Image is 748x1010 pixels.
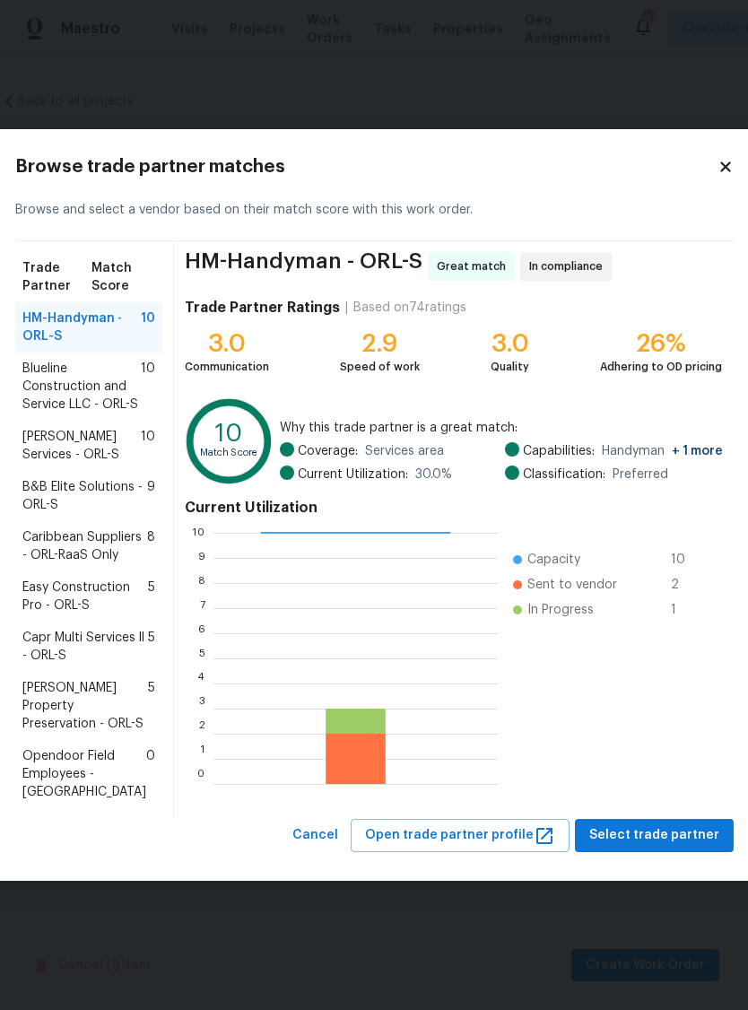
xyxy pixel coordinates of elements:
text: 2 [198,728,204,739]
span: 5 [148,679,155,733]
span: 30.0 % [415,466,452,483]
text: 3 [198,703,204,714]
span: 9 [147,478,155,514]
span: Capacity [527,551,580,569]
span: Easy Construction Pro - ORL-S [22,579,148,614]
span: 5 [148,579,155,614]
span: Open trade partner profile [365,824,555,847]
span: Classification: [523,466,605,483]
span: Capabilities: [523,442,595,460]
text: Match Score [199,448,257,458]
span: + 1 more [672,445,723,457]
span: HM-Handyman - ORL-S [185,252,422,281]
span: 2 [671,576,700,594]
div: Browse and select a vendor based on their match score with this work order. [15,179,734,241]
div: Speed of work [340,358,420,376]
div: 3.0 [491,335,529,353]
span: Current Utilization: [298,466,408,483]
div: Based on 74 ratings [353,299,466,317]
h4: Trade Partner Ratings [185,299,340,317]
span: Why this trade partner is a great match: [280,419,722,437]
span: Coverage: [298,442,358,460]
span: 8 [147,528,155,564]
span: Select trade partner [589,824,719,847]
span: Sent to vendor [527,576,617,594]
span: [PERSON_NAME] Property Preservation - ORL-S [22,679,148,733]
span: Cancel [292,824,338,847]
text: 10 [192,527,204,538]
span: In Progress [527,601,594,619]
div: | [340,299,353,317]
text: 1 [200,753,204,764]
div: Adhering to OD pricing [600,358,722,376]
span: Handyman [602,442,723,460]
span: Services area [365,442,444,460]
h2: Browse trade partner matches [15,158,718,176]
div: Communication [185,358,269,376]
span: Caribbean Suppliers - ORL-RaaS Only [22,528,147,564]
text: 7 [199,603,204,614]
button: Cancel [285,819,345,852]
text: 8 [197,578,204,588]
div: 26% [600,335,722,353]
span: 0 [146,747,155,801]
span: 10 [141,360,155,414]
text: 0 [196,779,204,789]
span: 10 [141,309,155,345]
button: Select trade partner [575,819,734,852]
span: 10 [671,551,700,569]
span: Trade Partner [22,259,92,295]
text: 5 [198,653,204,664]
text: 4 [197,678,204,689]
span: HM-Handyman - ORL-S [22,309,141,345]
button: Open trade partner profile [351,819,570,852]
span: 10 [141,428,155,464]
span: Preferred [613,466,668,483]
span: In compliance [529,257,610,275]
text: 10 [215,422,242,447]
span: Blueline Construction and Service LLC - ORL-S [22,360,141,414]
div: 2.9 [340,335,420,353]
span: [PERSON_NAME] Services - ORL-S [22,428,141,464]
span: Opendoor Field Employees - [GEOGRAPHIC_DATA] [22,747,146,801]
text: 6 [197,628,204,639]
span: Great match [437,257,513,275]
span: 1 [671,601,700,619]
span: B&B Elite Solutions - ORL-S [22,478,147,514]
h4: Current Utilization [185,499,723,517]
span: Match Score [91,259,154,295]
div: 3.0 [185,335,269,353]
text: 9 [197,553,204,563]
span: Capr Multi Services ll - ORL-S [22,629,148,665]
span: 5 [148,629,155,665]
div: Quality [491,358,529,376]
